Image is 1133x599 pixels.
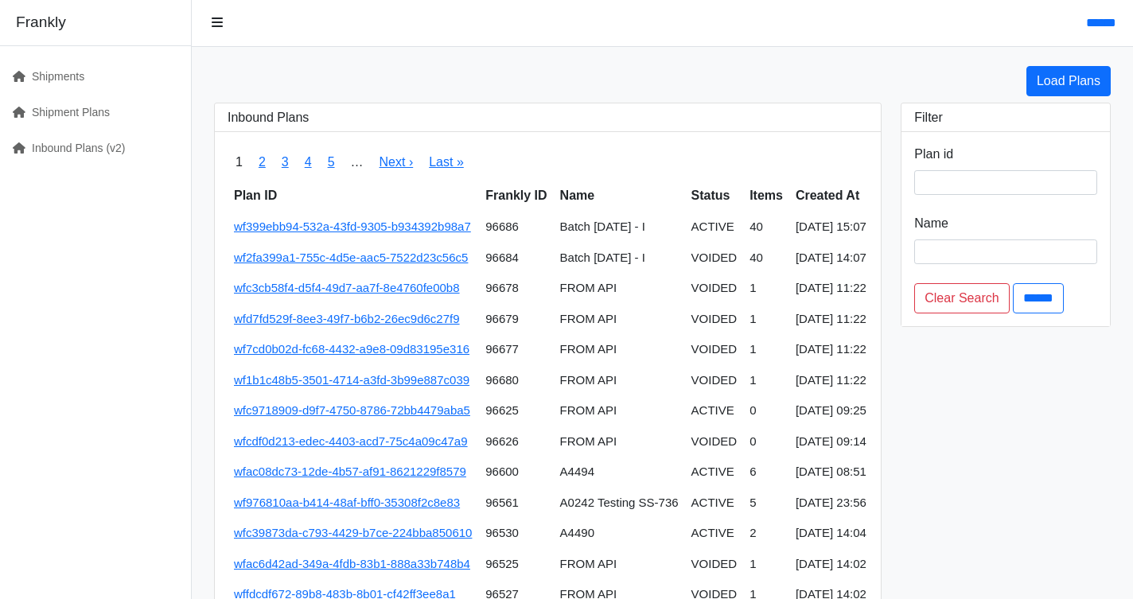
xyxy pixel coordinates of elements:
td: 5 [743,488,789,519]
th: Created At [789,180,873,212]
td: 96625 [479,395,553,426]
th: Frankly ID [479,180,553,212]
td: FROM API [554,395,685,426]
label: Plan id [914,145,953,164]
td: Batch [DATE] - I [554,212,685,243]
th: Name [554,180,685,212]
td: VOIDED [685,273,744,304]
a: wfc39873da-c793-4429-b7ce-224bba850610 [234,526,472,539]
a: wf7cd0b02d-fc68-4432-a9e8-09d83195e316 [234,342,469,356]
td: VOIDED [685,304,744,335]
td: [DATE] 09:25 [789,395,873,426]
td: [DATE] 09:14 [789,426,873,457]
a: wfc3cb58f4-d5f4-49d7-aa7f-8e4760fe00b8 [234,281,460,294]
td: [DATE] 11:22 [789,304,873,335]
td: [DATE] 11:22 [789,273,873,304]
td: [DATE] 14:04 [789,518,873,549]
td: VOIDED [685,426,744,457]
td: 0 [743,395,789,426]
h3: Filter [914,110,1097,125]
td: 1 [743,273,789,304]
td: FROM API [554,334,685,365]
td: [DATE] 23:56 [789,488,873,519]
td: Batch [DATE] - I [554,243,685,274]
td: [DATE] 11:22 [789,334,873,365]
label: Name [914,214,948,233]
td: 6 [743,457,789,488]
td: 1 [743,549,789,580]
td: 96525 [479,549,553,580]
th: Status [685,180,744,212]
td: VOIDED [685,549,744,580]
td: ACTIVE [685,212,744,243]
td: FROM API [554,549,685,580]
a: wfcdf0d213-edec-4403-acd7-75c4a09c47a9 [234,434,468,448]
a: Last » [429,155,464,169]
td: A0242 Testing SS-736 [554,488,685,519]
a: Load Plans [1026,66,1111,96]
td: 96530 [479,518,553,549]
a: wf2fa399a1-755c-4d5e-aac5-7522d23c56c5 [234,251,468,264]
td: 96686 [479,212,553,243]
td: 96600 [479,457,553,488]
td: FROM API [554,304,685,335]
td: 1 [743,304,789,335]
td: A4490 [554,518,685,549]
td: [DATE] 11:22 [789,365,873,396]
nav: pager [228,145,868,180]
td: 40 [743,212,789,243]
td: 96679 [479,304,553,335]
a: wfc9718909-d9f7-4750-8786-72bb4479aba5 [234,403,470,417]
td: [DATE] 14:02 [789,549,873,580]
td: 1 [743,365,789,396]
td: ACTIVE [685,395,744,426]
td: VOIDED [685,365,744,396]
a: wfac08dc73-12de-4b57-af91-8621229f8579 [234,465,466,478]
td: 40 [743,243,789,274]
td: 96684 [479,243,553,274]
td: 1 [743,334,789,365]
a: wf1b1c48b5-3501-4714-a3fd-3b99e887c039 [234,373,469,387]
h3: Inbound Plans [228,110,868,125]
td: [DATE] 08:51 [789,457,873,488]
td: ACTIVE [685,457,744,488]
a: 3 [282,155,289,169]
td: 96680 [479,365,553,396]
a: wf399ebb94-532a-43fd-9305-b934392b98a7 [234,220,471,233]
td: ACTIVE [685,488,744,519]
a: Clear Search [914,283,1009,313]
a: 2 [259,155,266,169]
td: FROM API [554,273,685,304]
td: 0 [743,426,789,457]
td: [DATE] 15:07 [789,212,873,243]
td: FROM API [554,426,685,457]
td: 2 [743,518,789,549]
a: 5 [328,155,335,169]
td: ACTIVE [685,518,744,549]
td: A4494 [554,457,685,488]
a: wfd7fd529f-8ee3-49f7-b6b2-26ec9d6c27f9 [234,312,460,325]
a: wf976810aa-b414-48af-bff0-35308f2c8e83 [234,496,460,509]
td: 96561 [479,488,553,519]
td: 96677 [479,334,553,365]
span: … [343,145,372,180]
td: VOIDED [685,334,744,365]
a: 4 [305,155,312,169]
th: Plan ID [228,180,479,212]
a: wfac6d42ad-349a-4fdb-83b1-888a33b748b4 [234,557,470,570]
td: FROM API [554,365,685,396]
td: 96678 [479,273,553,304]
td: [DATE] 14:07 [789,243,873,274]
th: Items [743,180,789,212]
a: Next › [380,155,414,169]
span: 1 [228,145,251,180]
td: VOIDED [685,243,744,274]
td: 96626 [479,426,553,457]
